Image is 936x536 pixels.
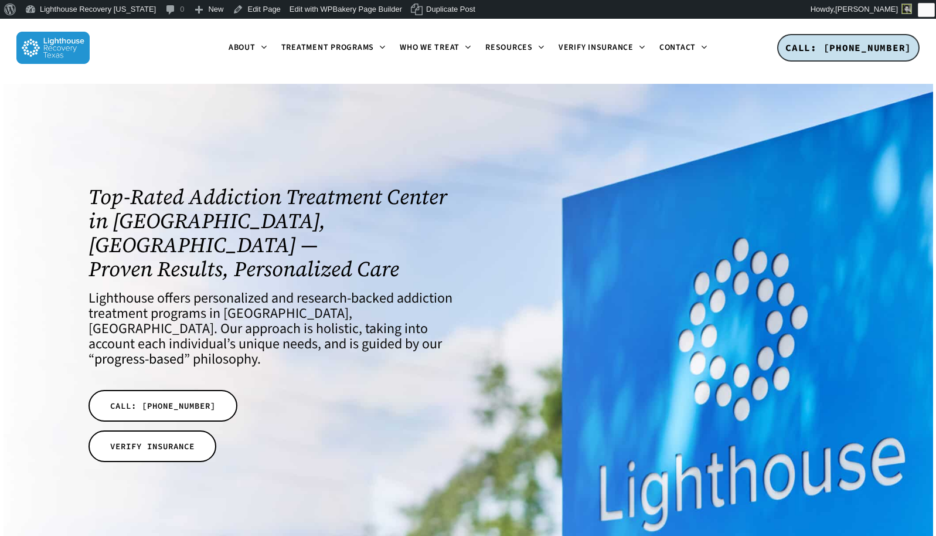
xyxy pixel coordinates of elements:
[89,390,237,422] a: CALL: [PHONE_NUMBER]
[274,43,393,53] a: Treatment Programs
[659,42,696,53] span: Contact
[400,42,460,53] span: Who We Treat
[89,430,216,462] a: VERIFY INSURANCE
[478,43,552,53] a: Resources
[89,185,452,281] h1: Top-Rated Addiction Treatment Center in [GEOGRAPHIC_DATA], [GEOGRAPHIC_DATA] — Proven Results, Pe...
[16,32,90,64] img: Lighthouse Recovery Texas
[393,43,478,53] a: Who We Treat
[559,42,634,53] span: Verify Insurance
[110,400,216,412] span: CALL: [PHONE_NUMBER]
[777,34,920,62] a: CALL: [PHONE_NUMBER]
[485,42,533,53] span: Resources
[94,349,184,369] a: progress-based
[281,42,375,53] span: Treatment Programs
[89,291,452,367] h4: Lighthouse offers personalized and research-backed addiction treatment programs in [GEOGRAPHIC_DA...
[552,43,652,53] a: Verify Insurance
[652,43,714,53] a: Contact
[785,42,911,53] span: CALL: [PHONE_NUMBER]
[222,43,274,53] a: About
[110,440,195,452] span: VERIFY INSURANCE
[835,5,898,13] span: [PERSON_NAME]
[229,42,256,53] span: About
